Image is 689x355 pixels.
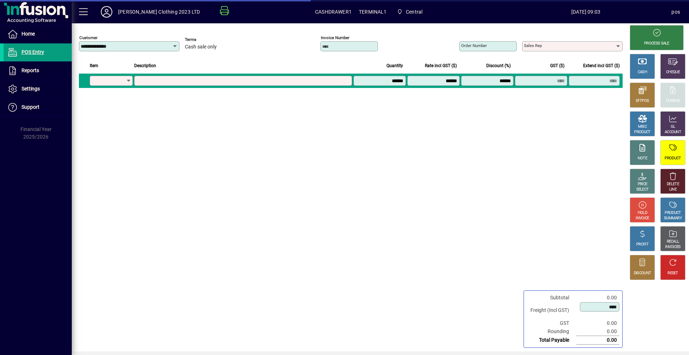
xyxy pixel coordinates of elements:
[583,62,620,70] span: Extend incl GST ($)
[671,124,675,130] div: GL
[386,62,403,70] span: Quantity
[665,130,681,135] div: ACCOUNT
[90,62,98,70] span: Item
[524,43,542,48] mat-label: Sales rep
[527,336,576,345] td: Total Payable
[638,124,647,130] div: MISC
[4,62,72,80] a: Reports
[118,6,200,18] div: [PERSON_NAME] Clothing 2023 LTD
[134,62,156,70] span: Description
[185,44,217,50] span: Cash sale only
[321,35,350,40] mat-label: Invoice number
[22,104,39,110] span: Support
[667,239,679,244] div: RECALL
[636,187,649,192] div: SELECT
[636,242,648,247] div: PROFIT
[634,130,650,135] div: PRODUCT
[636,216,649,221] div: INVOICE
[185,37,228,42] span: Terms
[576,294,619,302] td: 0.00
[4,25,72,43] a: Home
[666,70,680,75] div: CHEQUE
[666,98,680,104] div: CHARGE
[664,216,682,221] div: SUMMARY
[4,80,72,98] a: Settings
[665,156,681,161] div: PRODUCT
[486,62,511,70] span: Discount (%)
[665,244,680,250] div: INVOICES
[669,187,676,192] div: LINE
[638,182,647,187] div: PRICE
[500,6,672,18] span: [DATE] 09:03
[638,70,647,75] div: CASH
[425,62,457,70] span: Rate incl GST ($)
[636,98,649,104] div: EFTPOS
[576,336,619,345] td: 0.00
[22,67,39,73] span: Reports
[667,271,678,276] div: RESET
[527,294,576,302] td: Subtotal
[95,5,118,18] button: Profile
[461,43,487,48] mat-label: Order number
[22,49,44,55] span: POS Entry
[671,6,680,18] div: pos
[315,6,352,18] span: CASHDRAWER1
[527,327,576,336] td: Rounding
[527,319,576,327] td: GST
[527,302,576,319] td: Freight (Incl GST)
[644,41,669,46] div: PROCESS SALE
[359,6,387,18] span: TERMINAL1
[550,62,564,70] span: GST ($)
[22,86,40,92] span: Settings
[667,182,679,187] div: DELETE
[394,5,426,18] span: Central
[638,210,647,216] div: HOLD
[22,31,35,37] span: Home
[634,271,651,276] div: DISCOUNT
[638,156,647,161] div: NOTE
[576,327,619,336] td: 0.00
[4,98,72,116] a: Support
[576,319,619,327] td: 0.00
[406,6,422,18] span: Central
[79,35,98,40] mat-label: Customer
[665,210,681,216] div: PRODUCT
